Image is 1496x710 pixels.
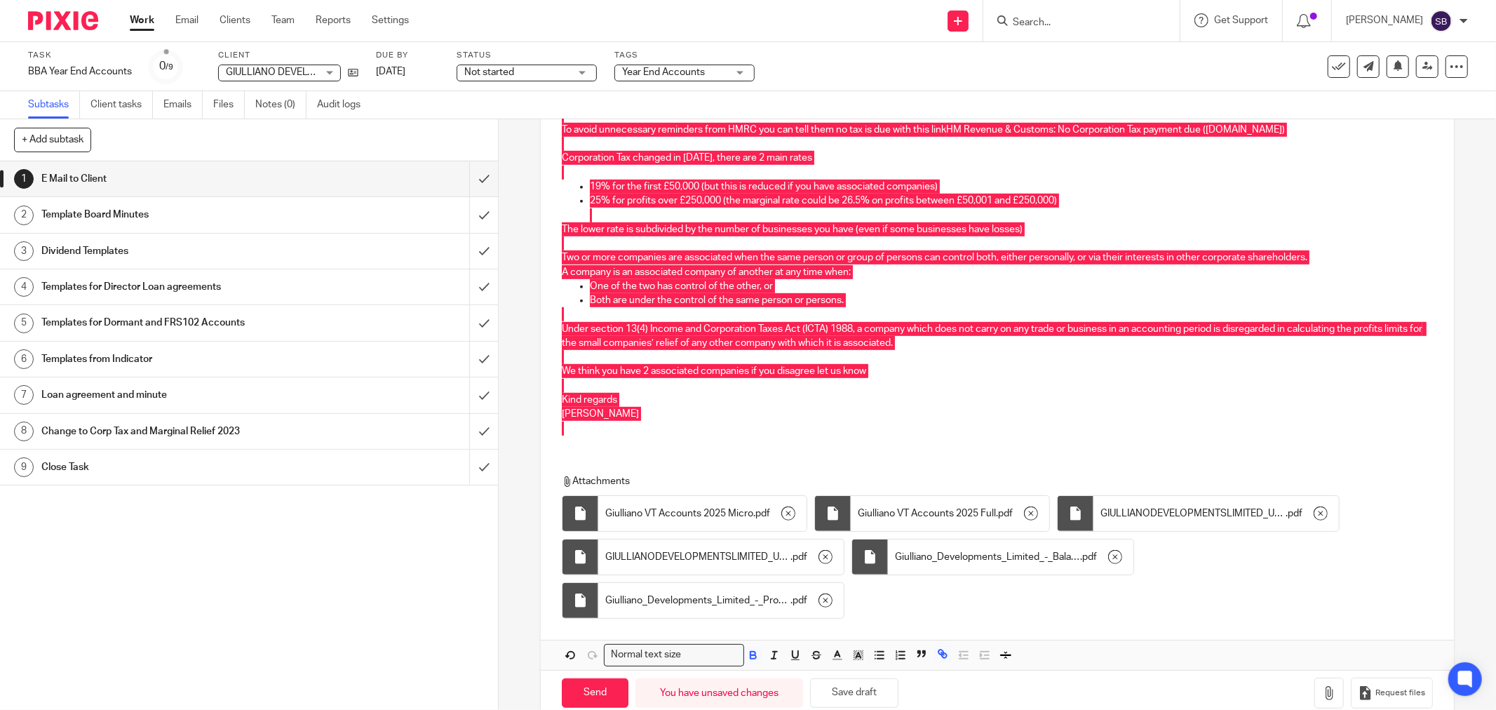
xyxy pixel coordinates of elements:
[590,293,1433,307] p: Both are under the control of the same person or persons.
[1346,13,1423,27] p: [PERSON_NAME]
[858,507,996,521] span: Giulliano VT Accounts 2025 Full
[590,194,1433,208] p: 25% for profits over £250,000 (the marginal rate could be 26.5% on profits between £50,001 and £2...
[28,50,132,61] label: Task
[607,648,684,662] span: Normal text size
[255,91,306,119] a: Notes (0)
[562,151,1433,165] p: Corporation Tax changed in [DATE], there are 2 main rates
[213,91,245,119] a: Files
[457,50,597,61] label: Status
[562,222,1433,236] p: The lower rate is subdivided by the number of businesses you have (even if some businesses have l...
[41,421,318,442] h1: Change to Corp Tax and Marginal Relief 2023
[14,241,34,261] div: 3
[220,13,250,27] a: Clients
[685,648,736,662] input: Search for option
[41,241,318,262] h1: Dividend Templates
[41,276,318,297] h1: Templates for Director Loan agreements
[1351,678,1432,709] button: Request files
[14,349,34,369] div: 6
[590,180,1433,194] p: 19% for the first £50,000 (but this is reduced if you have associated companies)
[895,550,1080,564] span: Giulliano_Developments_Limited_-_Balance_Sheet YE2025
[810,678,898,709] button: Save draft
[28,65,132,79] div: BBA Year End Accounts
[175,13,198,27] a: Email
[998,507,1013,521] span: pdf
[755,507,770,521] span: pdf
[562,123,1433,137] p: To avoid unnecessary reminders from HMRC you can tell them no tax is due with this link
[605,507,753,521] span: Giulliano VT Accounts 2025 Micro
[372,13,409,27] a: Settings
[562,393,1433,407] p: Kind regards
[14,128,91,152] button: + Add subtask
[598,583,844,618] div: .
[163,91,203,119] a: Emails
[598,496,807,531] div: .
[28,91,80,119] a: Subtasks
[562,250,1433,264] p: Two or more companies are associated when the same person or group of persons can control both, e...
[41,204,318,225] h1: Template Board Minutes
[793,550,807,564] span: pdf
[1288,507,1302,521] span: pdf
[166,63,173,71] small: /9
[946,125,1285,135] a: HM Revenue & Customs: No Corporation Tax payment due ([DOMAIN_NAME])
[271,13,295,27] a: Team
[562,322,1433,351] p: Under section 13(4) Income and Corporation Taxes Act (ICTA) 1988, a company which does not carry ...
[1375,688,1425,699] span: Request files
[14,314,34,333] div: 5
[41,312,318,333] h1: Templates for Dormant and FRS102 Accounts
[562,407,1433,421] p: [PERSON_NAME]
[622,67,705,77] span: Year End Accounts
[590,279,1433,293] p: One of the two has control of the other, or
[316,13,351,27] a: Reports
[605,550,790,564] span: GIULLIANODEVELOPMENTSLIMITED_UTR4746201643_26-04-2025_CorporationTaxReturn
[376,50,439,61] label: Due by
[218,50,358,61] label: Client
[1100,507,1286,521] span: GIULLIANODEVELOPMENTSLIMITED_UTR4746201643_30-04-2025_CorporationTaxReturn
[562,265,1433,279] p: A company is an associated company of another at any time when:
[14,206,34,225] div: 2
[14,169,34,189] div: 1
[14,457,34,477] div: 9
[1011,17,1138,29] input: Search
[130,13,154,27] a: Work
[851,496,1049,531] div: .
[598,540,844,575] div: .
[90,91,153,119] a: Client tasks
[614,50,755,61] label: Tags
[14,385,34,405] div: 7
[226,67,393,77] span: GIULLIANO DEVELOPMENTS LIMITED
[41,384,318,406] h1: Loan agreement and minute
[376,67,405,76] span: [DATE]
[1093,496,1339,531] div: .
[41,349,318,370] h1: Templates from Indicator
[41,457,318,478] h1: Close Task
[605,594,790,608] span: Giulliano_Developments_Limited_-_Profit_and_Loss YE2025
[562,474,1399,488] p: Attachments
[317,91,371,119] a: Audit logs
[793,594,807,608] span: pdf
[888,540,1133,575] div: .
[1430,10,1453,32] img: svg%3E
[562,678,628,709] input: Send
[604,644,744,666] div: Search for option
[464,67,514,77] span: Not started
[635,678,803,709] div: You have unsaved changes
[14,422,34,441] div: 8
[41,168,318,189] h1: E Mail to Client
[1082,550,1097,564] span: pdf
[159,58,173,74] div: 0
[1214,15,1268,25] span: Get Support
[28,11,98,30] img: Pixie
[562,364,1433,378] p: We think you have 2 associated companies if you disagree let us know
[14,277,34,297] div: 4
